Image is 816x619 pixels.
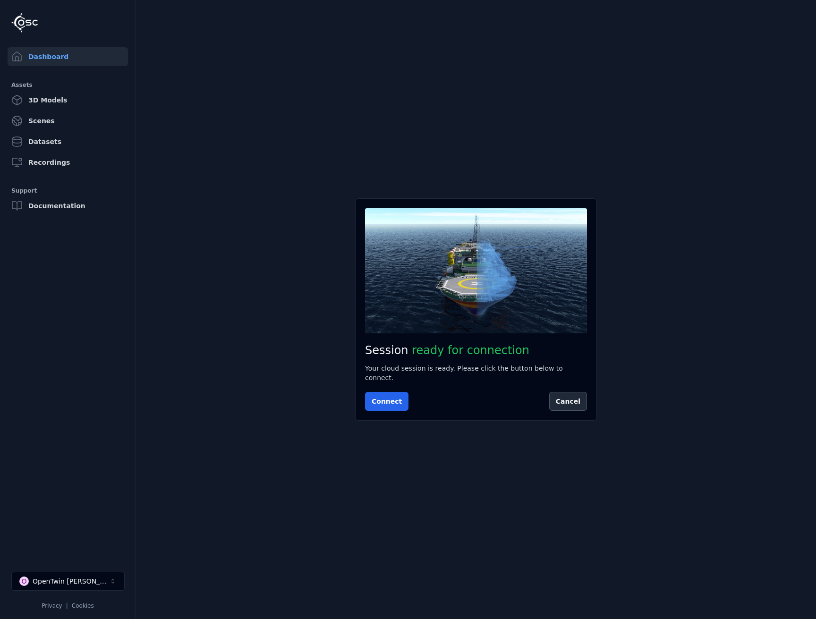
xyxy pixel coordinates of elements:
[66,602,68,609] span: |
[365,392,408,411] button: Connect
[8,47,128,66] a: Dashboard
[19,577,29,586] div: O
[8,111,128,130] a: Scenes
[11,185,124,196] div: Support
[11,572,125,591] button: Select a workspace
[365,343,587,358] h2: Session
[72,602,94,609] a: Cookies
[549,392,587,411] button: Cancel
[11,13,38,33] img: Logo
[42,602,62,609] a: Privacy
[8,91,128,110] a: 3D Models
[8,153,128,172] a: Recordings
[8,132,128,151] a: Datasets
[11,79,124,91] div: Assets
[365,364,587,382] div: Your cloud session is ready. Please click the button below to connect.
[8,196,128,215] a: Documentation
[412,344,529,357] span: ready for connection
[33,577,109,586] div: OpenTwin [PERSON_NAME]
